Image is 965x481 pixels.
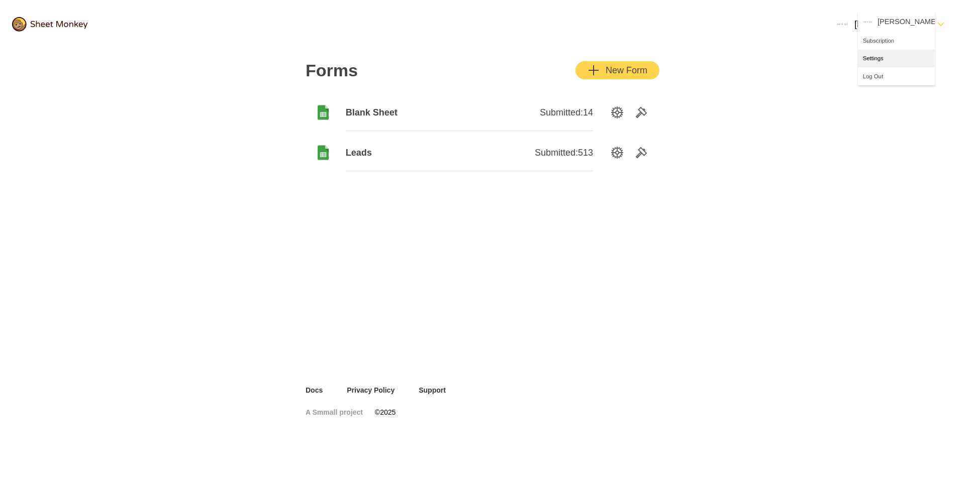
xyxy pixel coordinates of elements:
svg: SettingsOption [611,147,623,159]
div: Subscription [858,36,953,58]
span: Blank Sheet [346,106,469,118]
button: Close Menu [858,12,953,36]
img: logo@2x.png [12,17,87,32]
span: Submitted: 14 [540,106,593,118]
a: A Smmall project [306,407,363,417]
div: Log Out [858,80,953,102]
div: [PERSON_NAME] [836,18,929,30]
h2: Forms [306,60,358,80]
span: Submitted: 513 [535,147,593,159]
div: [PERSON_NAME] [864,18,956,30]
svg: SettingsOption [611,106,623,118]
div: New Form [588,64,647,76]
span: Leads [346,147,469,159]
a: Docs [306,385,323,395]
a: Support [419,385,446,395]
svg: Tools [635,106,647,118]
a: Privacy Policy [347,385,395,395]
svg: Add [588,64,600,76]
span: © 2025 [375,407,396,417]
button: Open Menu [830,12,953,36]
svg: Tools [635,147,647,159]
div: Settings [858,58,953,80]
